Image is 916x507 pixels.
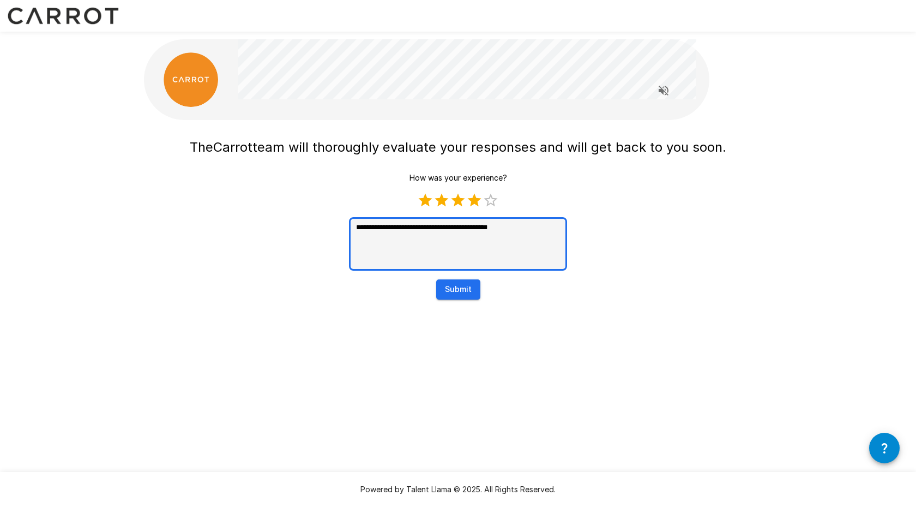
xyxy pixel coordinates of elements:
[13,484,903,495] p: Powered by Talent Llama © 2025. All Rights Reserved.
[190,139,213,155] span: The
[164,52,218,107] img: carrot_logo.png
[409,172,507,183] p: How was your experience?
[436,279,480,300] button: Submit
[213,139,252,155] span: Carrot
[252,139,726,155] span: team will thoroughly evaluate your responses and will get back to you soon.
[653,80,674,102] button: Read questions aloud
